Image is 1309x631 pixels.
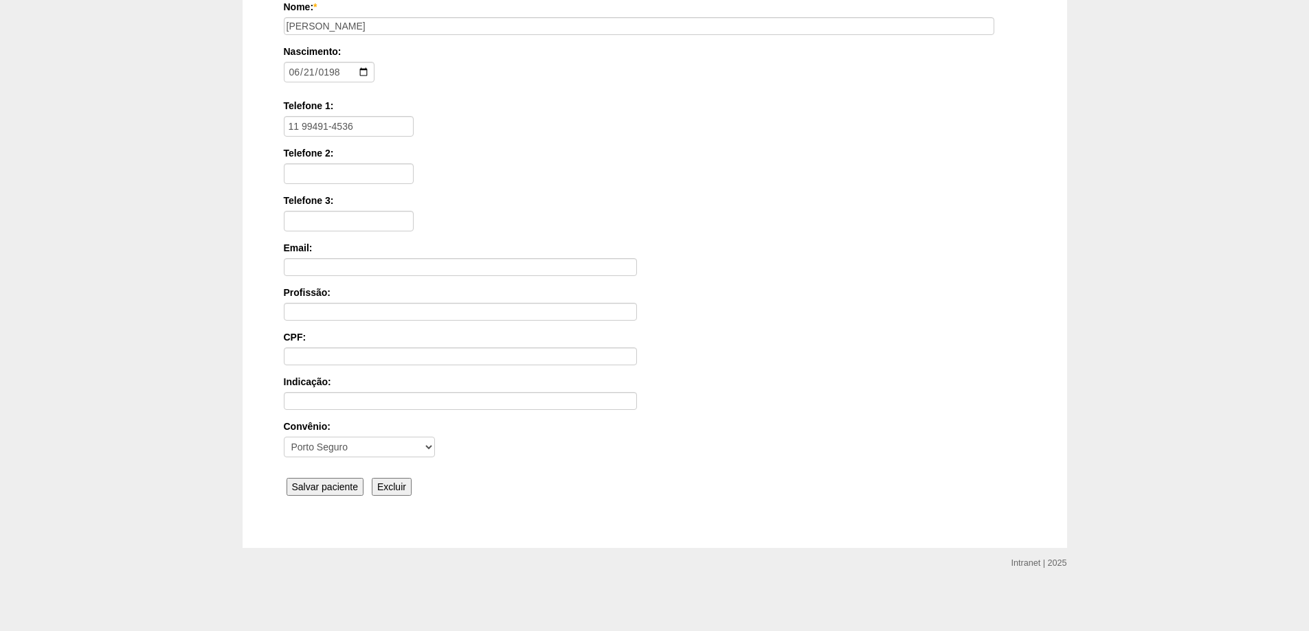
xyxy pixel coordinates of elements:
input: Excluir [372,478,412,496]
label: Indicação: [284,375,1026,389]
label: Telefone 1: [284,99,1026,113]
span: Este campo é obrigatório. [313,1,317,12]
label: Nascimento: [284,45,1021,58]
label: Telefone 2: [284,146,1026,160]
label: Telefone 3: [284,194,1026,207]
label: CPF: [284,330,1026,344]
input: Salvar paciente [287,478,364,496]
label: Convênio: [284,420,1026,433]
label: Profissão: [284,286,1026,299]
div: Intranet | 2025 [1011,556,1067,570]
label: Email: [284,241,1026,255]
